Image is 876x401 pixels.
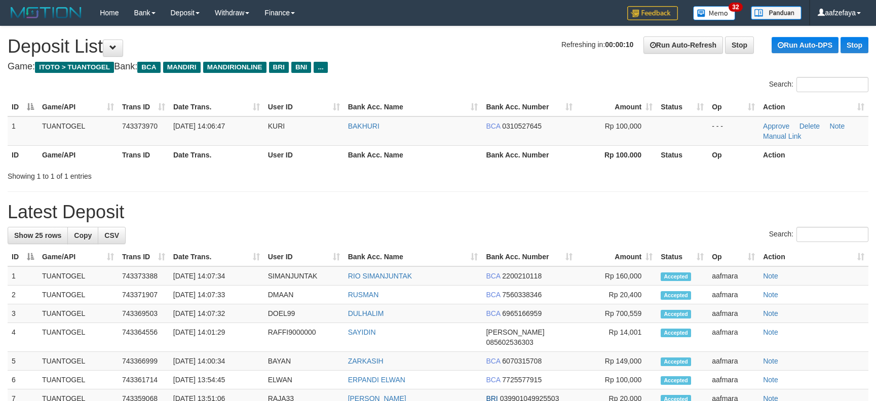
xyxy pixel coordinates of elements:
[725,36,754,54] a: Stop
[708,304,759,323] td: aafmara
[291,62,311,73] span: BNI
[759,248,868,266] th: Action: activate to sort column ascending
[203,62,266,73] span: MANDIRIONLINE
[486,338,533,346] span: Copy 085602536303 to clipboard
[708,371,759,389] td: aafmara
[98,227,126,244] a: CSV
[38,371,118,389] td: TUANTOGEL
[264,371,344,389] td: ELWAN
[763,291,778,299] a: Note
[708,352,759,371] td: aafmara
[38,323,118,352] td: TUANTOGEL
[577,286,657,304] td: Rp 20,400
[657,248,708,266] th: Status: activate to sort column ascending
[8,202,868,222] h1: Latest Deposit
[169,145,264,164] th: Date Trans.
[772,37,839,53] a: Run Auto-DPS
[118,145,169,164] th: Trans ID
[38,248,118,266] th: Game/API: activate to sort column ascending
[482,145,577,164] th: Bank Acc. Number
[348,328,376,336] a: SAYIDIN
[577,323,657,352] td: Rp 14,001
[502,309,542,317] span: Copy 6965166959 to clipboard
[118,323,169,352] td: 743364556
[627,6,678,20] img: Feedback.jpg
[8,371,38,389] td: 6
[577,98,657,116] th: Amount: activate to sort column ascending
[8,248,38,266] th: ID: activate to sort column descending
[122,122,158,130] span: 743373970
[8,227,68,244] a: Show 25 rows
[502,122,542,130] span: Copy 0310527645 to clipboard
[796,77,868,92] input: Search:
[104,231,119,239] span: CSV
[769,227,868,242] label: Search:
[169,323,264,352] td: [DATE] 14:01:29
[693,6,736,20] img: Button%20Memo.svg
[577,266,657,286] td: Rp 160,000
[577,371,657,389] td: Rp 100,000
[763,357,778,365] a: Note
[264,248,344,266] th: User ID: activate to sort column ascending
[661,376,691,385] span: Accepted
[841,37,868,53] a: Stop
[657,98,708,116] th: Status: activate to sort column ascending
[763,132,802,140] a: Manual Link
[348,291,379,299] a: RUSMAN
[759,145,868,164] th: Action
[169,304,264,323] td: [DATE] 14:07:32
[8,304,38,323] td: 3
[8,352,38,371] td: 5
[502,357,542,365] span: Copy 6070315708 to clipboard
[486,122,500,130] span: BCA
[763,376,778,384] a: Note
[173,122,225,130] span: [DATE] 14:06:47
[8,286,38,304] td: 2
[769,77,868,92] label: Search:
[118,304,169,323] td: 743369503
[348,376,405,384] a: ERPANDI ELWAN
[264,352,344,371] td: BAYAN
[708,116,759,146] td: - - -
[482,248,577,266] th: Bank Acc. Number: activate to sort column ascending
[482,98,577,116] th: Bank Acc. Number: activate to sort column ascending
[661,310,691,318] span: Accepted
[38,98,118,116] th: Game/API: activate to sort column ascending
[169,371,264,389] td: [DATE] 13:54:45
[314,62,327,73] span: ...
[169,98,264,116] th: Date Trans.: activate to sort column ascending
[38,352,118,371] td: TUANTOGEL
[264,145,344,164] th: User ID
[344,98,482,116] th: Bank Acc. Name: activate to sort column ascending
[661,272,691,281] span: Accepted
[264,323,344,352] td: RAFFI9000000
[708,248,759,266] th: Op: activate to sort column ascending
[169,266,264,286] td: [DATE] 14:07:34
[348,309,384,317] a: DULHALIM
[348,272,412,280] a: RIO SIMANJUNTAK
[708,145,759,164] th: Op
[729,3,742,12] span: 32
[708,323,759,352] td: aafmara
[14,231,61,239] span: Show 25 rows
[763,309,778,317] a: Note
[799,122,820,130] a: Delete
[577,352,657,371] td: Rp 149,000
[661,357,691,366] span: Accepted
[137,62,160,73] span: BCA
[561,41,633,49] span: Refreshing in:
[35,62,114,73] span: ITOTO > TUANTOGEL
[344,248,482,266] th: Bank Acc. Name: activate to sort column ascending
[657,145,708,164] th: Status
[264,286,344,304] td: DMAAN
[38,286,118,304] td: TUANTOGEL
[38,304,118,323] td: TUANTOGEL
[502,272,542,280] span: Copy 2200210118 to clipboard
[118,371,169,389] td: 743361714
[38,266,118,286] td: TUANTOGEL
[486,309,500,317] span: BCA
[38,116,118,146] td: TUANTOGEL
[264,304,344,323] td: DOEL99
[118,248,169,266] th: Trans ID: activate to sort column ascending
[502,291,542,299] span: Copy 7560338346 to clipboard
